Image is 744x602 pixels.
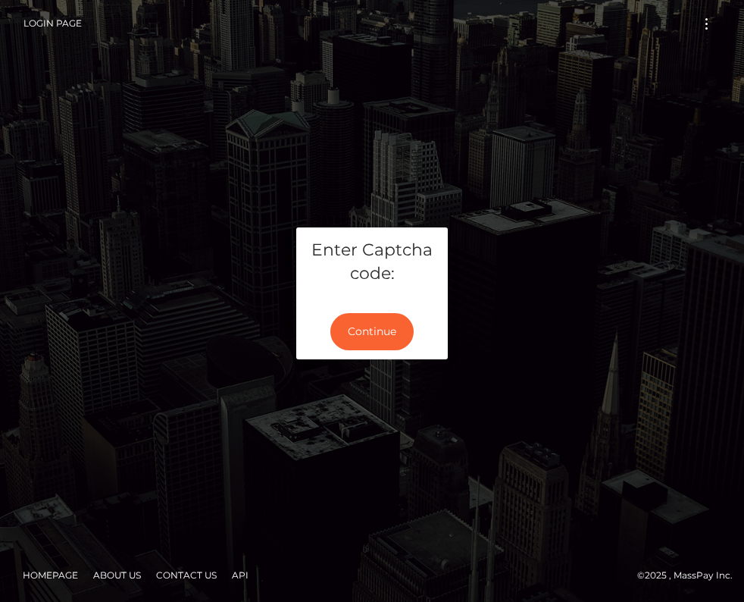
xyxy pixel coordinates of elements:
[226,563,255,587] a: API
[330,313,414,350] button: Continue
[23,8,82,39] a: Login Page
[692,14,721,34] button: Toggle navigation
[150,563,223,587] a: Contact Us
[17,563,84,587] a: Homepage
[308,239,436,286] h5: Enter Captcha code:
[11,567,733,584] div: © 2025 , MassPay Inc.
[87,563,147,587] a: About Us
